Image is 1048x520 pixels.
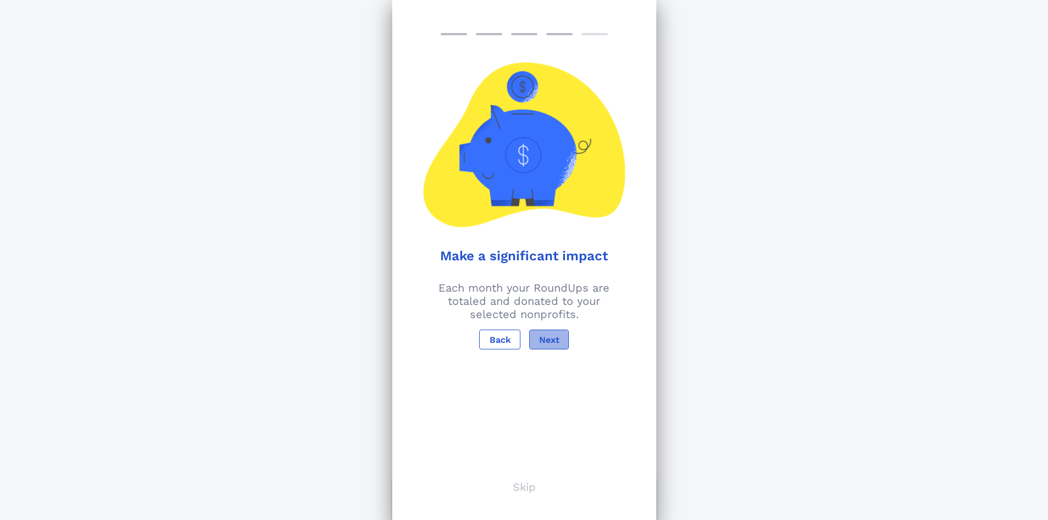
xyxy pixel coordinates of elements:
h1: Make a significant impact [408,248,641,264]
p: Skip [513,480,536,494]
button: Next [529,330,569,349]
span: Back [489,335,511,345]
button: Back [479,330,520,349]
p: Each month your RoundUps are totaled and donated to your selected nonprofits. [399,281,650,321]
span: Next [539,335,559,345]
